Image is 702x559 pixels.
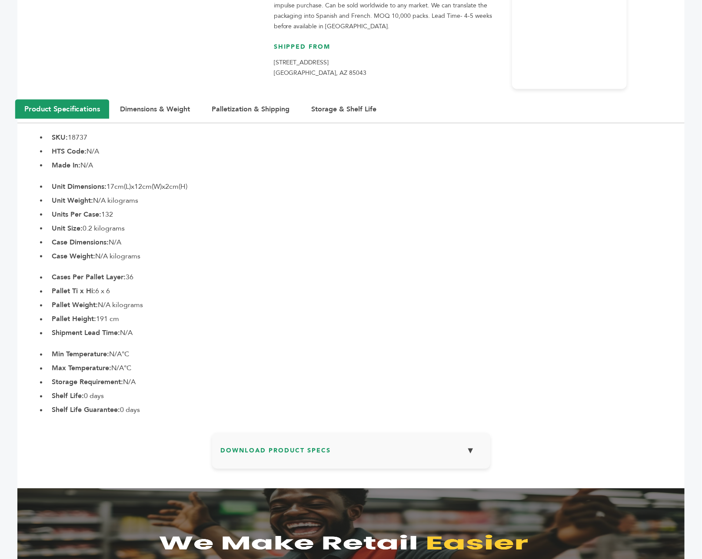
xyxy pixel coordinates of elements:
b: Unit Weight: [52,196,93,205]
li: 132 [47,209,685,220]
button: Product Specifications [15,100,109,119]
button: Palletization & Shipping [203,100,298,118]
b: Cases Per Pallet Layer: [52,273,126,282]
b: SKU: [52,133,68,142]
li: N/A°C [47,363,685,374]
b: Unit Dimensions: [52,182,106,191]
li: N/A [47,160,685,171]
b: Units Per Case: [52,210,101,219]
li: 36 [47,272,685,283]
li: 0 days [47,405,685,415]
b: Max Temperature: [52,364,111,373]
b: Pallet Height: [52,315,96,324]
b: HTS Code: [52,147,87,156]
b: Shelf Life Guarantee: [52,405,120,415]
b: Case Weight: [52,251,95,261]
li: 6 x 6 [47,286,685,297]
b: Case Dimensions: [52,238,109,247]
li: N/A [47,146,685,157]
li: N/A kilograms [47,300,685,311]
li: 18737 [47,132,685,143]
b: Storage Requirement: [52,378,123,387]
button: Dimensions & Weight [111,100,199,118]
li: 0 days [47,391,685,402]
li: N/A [47,237,685,248]
li: N/A kilograms [47,251,685,261]
b: Min Temperature: [52,350,109,359]
li: 17cm(L)x12cm(W)x2cm(H) [47,181,685,192]
h3: Shipped From [274,43,503,58]
li: N/A kilograms [47,195,685,206]
b: Unit Size: [52,224,83,233]
button: Storage & Shelf Life [303,100,385,118]
li: N/A°C [47,349,685,360]
li: N/A [47,377,685,388]
b: Pallet Ti x Hi: [52,287,95,296]
button: ▼ [460,442,482,460]
li: 0.2 kilograms [47,223,685,234]
h3: Download Product Specs [221,442,482,467]
li: 191 cm [47,314,685,325]
b: Pallet Weight: [52,301,98,310]
li: N/A [47,328,685,338]
p: [STREET_ADDRESS] [GEOGRAPHIC_DATA], AZ 85043 [274,57,503,78]
b: Shelf Life: [52,392,84,401]
b: Shipment Lead Time: [52,328,120,338]
b: Made In: [52,161,80,170]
